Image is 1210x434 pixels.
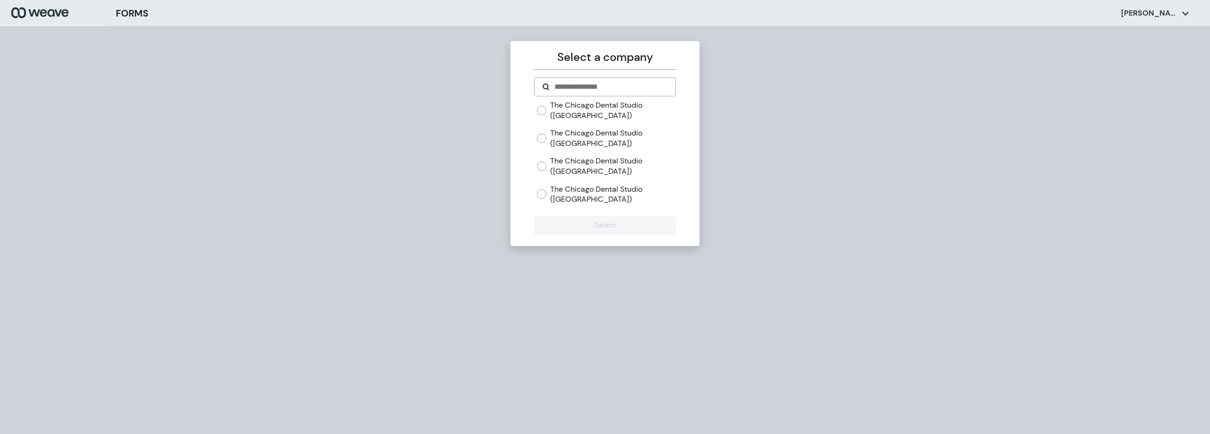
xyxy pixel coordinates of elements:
button: Select [534,216,675,235]
label: The Chicago Dental Studio ([GEOGRAPHIC_DATA]) [550,128,675,148]
label: The Chicago Dental Studio ([GEOGRAPHIC_DATA]) [550,100,675,120]
p: Select a company [534,49,675,66]
input: Search [553,81,667,93]
label: The Chicago Dental Studio ([GEOGRAPHIC_DATA]) [550,156,675,176]
h3: FORMS [116,6,148,20]
label: The Chicago Dental Studio ([GEOGRAPHIC_DATA]) [550,184,675,204]
p: [PERSON_NAME] [1121,8,1178,18]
